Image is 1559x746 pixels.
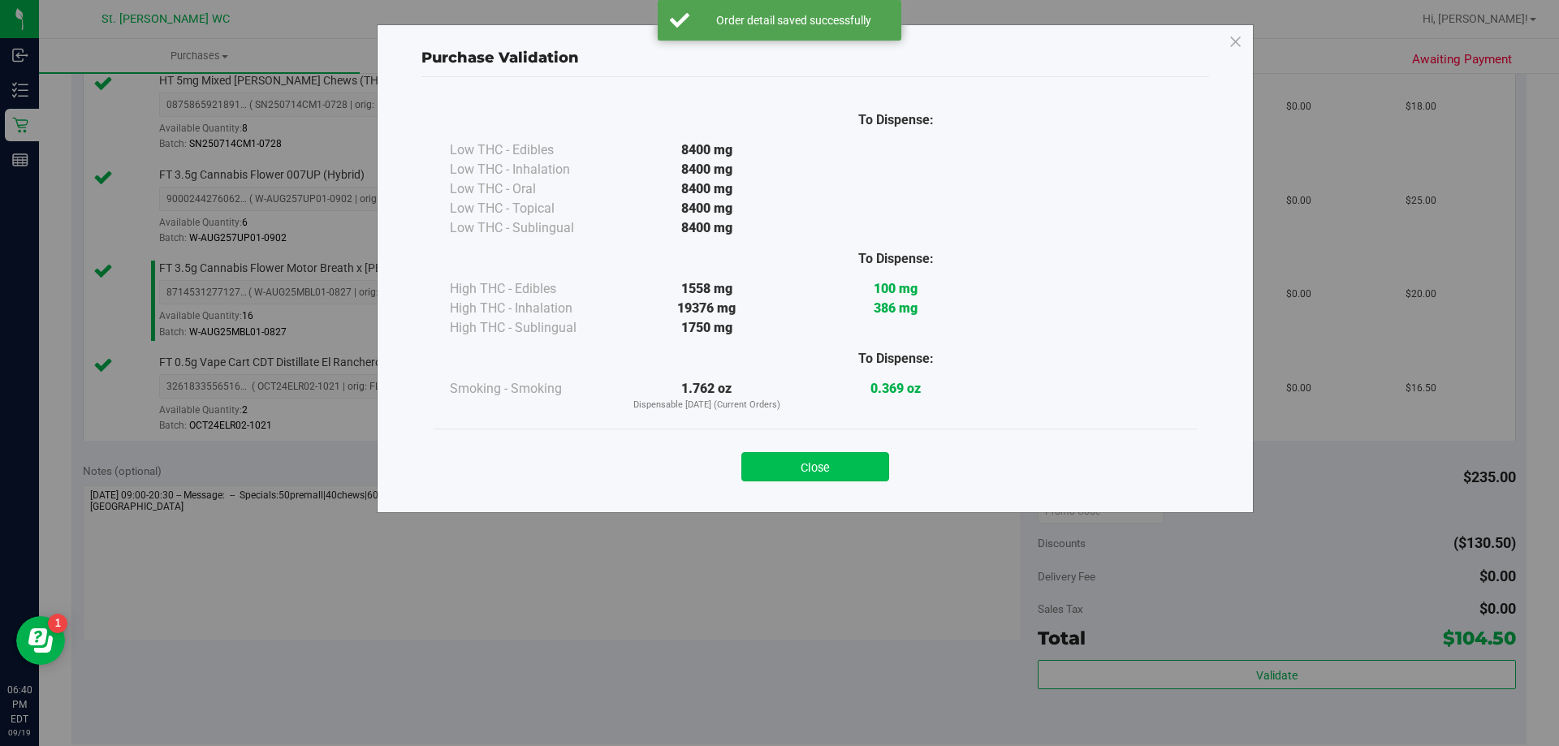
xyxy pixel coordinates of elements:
[421,49,579,67] span: Purchase Validation
[612,399,801,412] p: Dispensable [DATE] (Current Orders)
[450,140,612,160] div: Low THC - Edibles
[450,218,612,238] div: Low THC - Sublingual
[450,199,612,218] div: Low THC - Topical
[16,616,65,665] iframe: Resource center
[450,299,612,318] div: High THC - Inhalation
[801,110,991,130] div: To Dispense:
[450,318,612,338] div: High THC - Sublingual
[450,179,612,199] div: Low THC - Oral
[874,281,918,296] strong: 100 mg
[450,379,612,399] div: Smoking - Smoking
[48,614,67,633] iframe: Resource center unread badge
[612,318,801,338] div: 1750 mg
[698,12,889,28] div: Order detail saved successfully
[612,160,801,179] div: 8400 mg
[874,300,918,316] strong: 386 mg
[612,179,801,199] div: 8400 mg
[870,381,921,396] strong: 0.369 oz
[612,279,801,299] div: 1558 mg
[801,249,991,269] div: To Dispense:
[612,140,801,160] div: 8400 mg
[612,199,801,218] div: 8400 mg
[450,279,612,299] div: High THC - Edibles
[741,452,889,481] button: Close
[450,160,612,179] div: Low THC - Inhalation
[801,349,991,369] div: To Dispense:
[612,218,801,238] div: 8400 mg
[612,379,801,412] div: 1.762 oz
[612,299,801,318] div: 19376 mg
